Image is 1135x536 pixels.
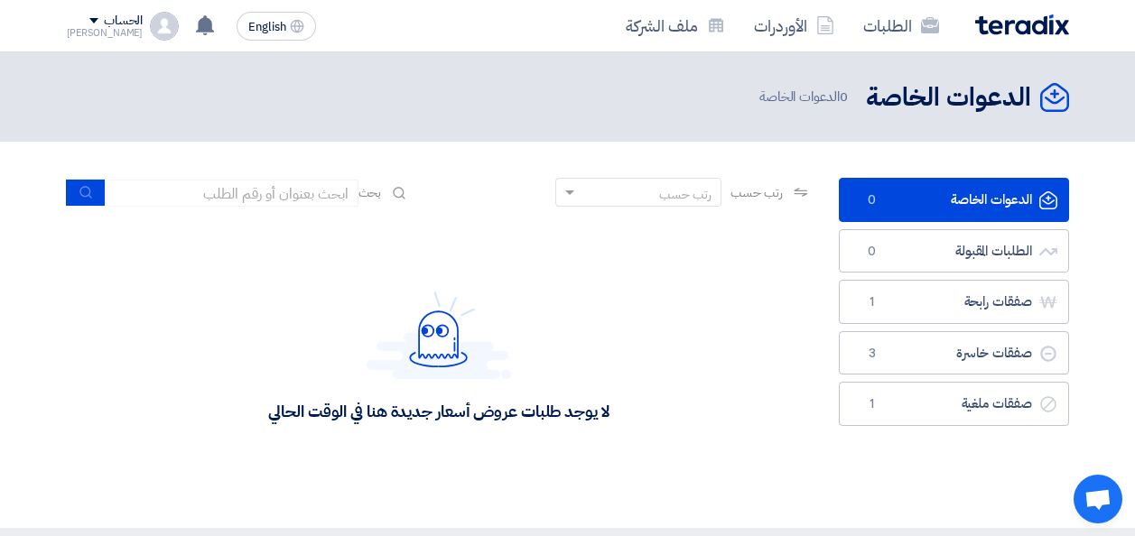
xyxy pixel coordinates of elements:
span: 0 [861,243,883,261]
img: profile_test.png [150,12,179,41]
span: 1 [861,293,883,311]
span: 0 [840,87,848,106]
div: Open chat [1074,475,1122,523]
h2: الدعوات الخاصة [866,80,1031,116]
span: 3 [861,345,883,363]
a: الطلبات [849,5,954,47]
a: ملف الشركة [611,5,740,47]
a: صفقات خاسرة3 [839,331,1069,375]
a: الأوردرات [740,5,849,47]
input: ابحث بعنوان أو رقم الطلب [106,180,358,207]
div: الحساب [104,14,143,29]
img: Teradix logo [975,14,1069,35]
a: صفقات ملغية1 [839,382,1069,426]
div: لا يوجد طلبات عروض أسعار جديدة هنا في الوقت الحالي [268,401,609,421]
img: Hello [367,291,511,379]
span: رتب حسب [730,183,782,202]
a: صفقات رابحة1 [839,280,1069,324]
div: [PERSON_NAME] [67,28,144,38]
span: 0 [861,191,883,209]
span: الدعوات الخاصة [759,87,851,107]
span: بحث [358,183,382,202]
span: English [248,21,286,33]
span: 1 [861,395,883,413]
button: English [237,12,316,41]
a: الدعوات الخاصة0 [839,178,1069,222]
div: رتب حسب [659,185,712,204]
a: الطلبات المقبولة0 [839,229,1069,273]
